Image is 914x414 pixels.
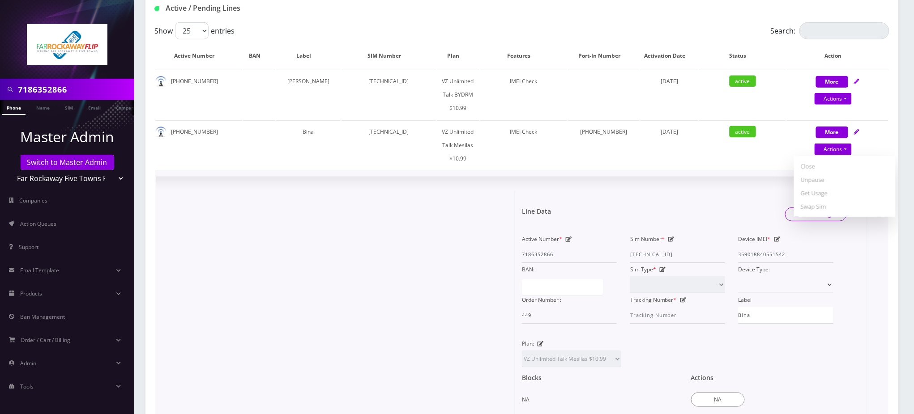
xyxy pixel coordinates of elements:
[630,246,725,263] input: Sim Number
[816,127,848,138] button: More
[771,22,889,39] label: Search:
[20,290,42,297] span: Products
[522,307,617,324] input: Order Number
[691,374,714,382] h1: Actions
[20,220,56,228] span: Action Queues
[661,77,678,85] span: [DATE]
[522,208,551,215] h1: Line Data
[785,207,847,221] a: Save Changes
[154,22,235,39] label: Show entries
[20,266,59,274] span: Email Template
[155,70,242,119] td: [PHONE_NUMBER]
[20,197,48,204] span: Companies
[794,156,896,217] div: Actions
[816,76,848,88] button: More
[27,24,107,65] img: Far Rockaway Five Towns Flip
[342,70,436,119] td: [TECHNICAL_ID]
[20,359,36,367] span: Admin
[155,43,242,69] th: Active Number: activate to sort column ascending
[739,293,752,307] label: Label
[794,200,896,213] a: Swap Sim
[155,127,167,138] img: default.png
[480,75,567,88] div: IMEI Check
[111,100,141,114] a: Company
[21,155,114,170] a: Switch to Master Admin
[522,232,562,246] label: Active Number
[154,4,390,13] h1: Active / Pending Lines
[739,232,771,246] label: Device IMEI
[794,173,896,186] a: Unpause
[20,383,34,390] span: Tools
[661,128,678,135] span: [DATE]
[276,120,341,170] td: Bina
[437,70,479,119] td: VZ Unlimited Talk BYDRM $10.99
[522,382,678,406] div: NA
[2,100,26,115] a: Phone
[815,144,852,155] a: Actions
[787,43,888,69] th: Action: activate to sort column ascending
[32,100,54,114] a: Name
[20,313,65,321] span: Ban Management
[794,186,896,200] a: Get Usage
[641,43,698,69] th: Activation Date: activate to sort column ascending
[739,246,833,263] input: IMEI
[84,100,105,114] a: Email
[21,336,71,344] span: Order / Cart / Billing
[522,337,534,351] label: Plan:
[730,76,756,87] span: active
[568,43,640,69] th: Port-In Number: activate to sort column ascending
[154,6,159,11] img: Active / Pending Lines
[815,93,852,105] a: Actions
[437,120,479,170] td: VZ Unlimited Talk Mesilas $10.99
[155,76,167,87] img: default.png
[630,263,656,276] label: Sim Type
[699,43,786,69] th: Status: activate to sort column ascending
[175,22,209,39] select: Showentries
[730,126,756,137] span: active
[799,22,889,39] input: Search:
[18,81,132,98] input: Search in Company
[276,43,341,69] th: Label: activate to sort column ascending
[630,232,665,246] label: Sim Number
[342,120,436,170] td: [TECHNICAL_ID]
[522,293,561,307] label: Order Number :
[480,125,567,139] div: IMEI Check
[243,43,275,69] th: BAN: activate to sort column ascending
[691,393,745,407] button: NA
[568,120,640,170] td: [PHONE_NUMBER]
[19,243,38,251] span: Support
[276,70,341,119] td: [PERSON_NAME]
[155,120,242,170] td: [PHONE_NUMBER]
[522,246,617,263] input: Active Number
[60,100,77,114] a: SIM
[794,160,896,173] a: Close
[522,263,534,276] label: BAN:
[739,263,770,276] label: Device Type:
[480,43,567,69] th: Features: activate to sort column ascending
[522,374,542,382] h1: Blocks
[437,43,479,69] th: Plan: activate to sort column ascending
[342,43,436,69] th: SIM Number: activate to sort column ascending
[630,293,677,307] label: Tracking Number
[739,307,833,324] input: Label
[630,307,725,324] input: Tracking Number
